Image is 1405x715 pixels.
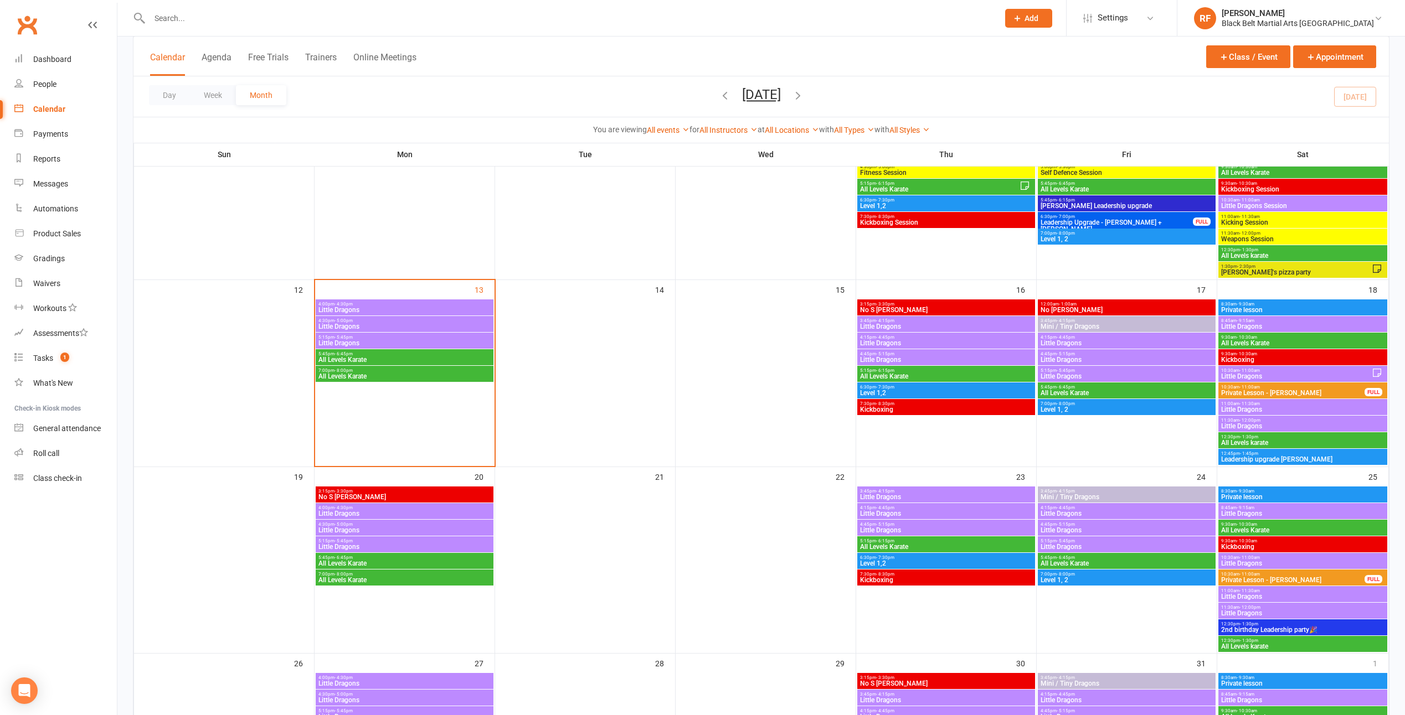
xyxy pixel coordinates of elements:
[860,390,1033,396] span: Level 1,2
[1237,164,1257,169] span: - 10:30am
[1221,307,1385,313] span: Private lesson
[1057,214,1075,219] span: - 7:00pm
[876,489,894,494] span: - 4:15pm
[836,467,856,485] div: 22
[860,186,1020,193] span: All Levels Karate
[876,181,894,186] span: - 6:15pm
[1221,489,1385,494] span: 8:30am
[33,229,81,238] div: Product Sales
[1040,214,1193,219] span: 6:30pm
[14,271,117,296] a: Waivers
[33,204,78,213] div: Automations
[860,307,1033,313] span: No S [PERSON_NAME]
[1040,527,1213,533] span: Little Dragons
[1221,186,1385,193] span: Kickboxing Session
[1237,538,1257,543] span: - 10:30am
[1040,538,1213,543] span: 5:15pm
[334,572,353,577] span: - 8:00pm
[353,52,416,76] button: Online Meetings
[1239,555,1260,560] span: - 11:00am
[1237,264,1255,269] span: - 2:30pm
[14,196,117,221] a: Automations
[1057,489,1075,494] span: - 4:15pm
[33,154,60,163] div: Reports
[1040,401,1213,406] span: 7:00pm
[860,373,1033,380] span: All Levels Karate
[1237,181,1257,186] span: - 10:30am
[294,280,314,298] div: 12
[1040,390,1213,396] span: All Levels Karate
[1221,198,1385,203] span: 10:30am
[876,164,894,169] span: - 5:00pm
[1197,467,1217,485] div: 24
[1057,335,1075,340] span: - 4:45pm
[1221,236,1385,242] span: Weapons Session
[1040,198,1213,203] span: 5:45pm
[236,85,286,105] button: Month
[334,335,353,340] span: - 5:45pm
[60,353,69,362] span: 1
[334,368,353,373] span: - 8:00pm
[1221,323,1385,330] span: Little Dragons
[1040,373,1213,380] span: Little Dragons
[294,467,314,485] div: 19
[876,385,894,390] span: - 7:30pm
[1222,8,1374,18] div: [PERSON_NAME]
[1221,406,1385,413] span: Little Dragons
[1057,385,1075,390] span: - 6:45pm
[1040,203,1213,209] span: [PERSON_NAME] Leadership upgrade
[860,340,1033,346] span: Little Dragons
[1221,543,1385,550] span: Kickboxing
[860,505,1033,510] span: 4:15pm
[1057,505,1075,510] span: - 4:45pm
[1221,538,1385,543] span: 9:30am
[1059,302,1077,307] span: - 1:00am
[876,505,894,510] span: - 4:45pm
[150,52,185,76] button: Calendar
[1221,423,1385,429] span: Little Dragons
[1040,340,1213,346] span: Little Dragons
[860,527,1033,533] span: Little Dragons
[689,125,699,134] strong: for
[318,538,491,543] span: 5:15pm
[334,505,353,510] span: - 4:30pm
[1221,264,1372,269] span: 1:30pm
[1221,373,1372,380] span: Little Dragons
[860,522,1033,527] span: 4:45pm
[1037,143,1217,166] th: Fri
[1040,323,1213,330] span: Mini / Tiny Dragons
[318,510,491,517] span: Little Dragons
[1040,505,1213,510] span: 4:15pm
[14,346,117,371] a: Tasks 1
[1239,198,1260,203] span: - 11:00am
[593,125,647,134] strong: You are viewing
[1025,14,1038,23] span: Add
[1057,401,1075,406] span: - 8:00pm
[758,125,765,134] strong: at
[1221,356,1385,363] span: Kickboxing
[1221,340,1385,346] span: All Levels Karate
[1221,505,1385,510] span: 8:45am
[33,105,65,113] div: Calendar
[14,221,117,246] a: Product Sales
[334,318,353,323] span: - 5:00pm
[860,164,1033,169] span: 4:30pm
[1221,385,1365,390] span: 10:30am
[1193,217,1211,226] div: FULL
[14,172,117,196] a: Messages
[856,143,1037,166] th: Thu
[876,302,894,307] span: - 3:30pm
[1221,494,1385,500] span: Private lesson
[14,441,117,466] a: Roll call
[1040,489,1213,494] span: 3:45pm
[860,538,1033,543] span: 5:15pm
[33,55,71,64] div: Dashboard
[33,80,56,89] div: People
[860,181,1020,186] span: 5:15pm
[1040,335,1213,340] span: 4:15pm
[1221,572,1365,577] span: 10:30am
[819,125,834,134] strong: with
[860,560,1033,567] span: Level 1,2
[1057,555,1075,560] span: - 6:45pm
[14,47,117,72] a: Dashboard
